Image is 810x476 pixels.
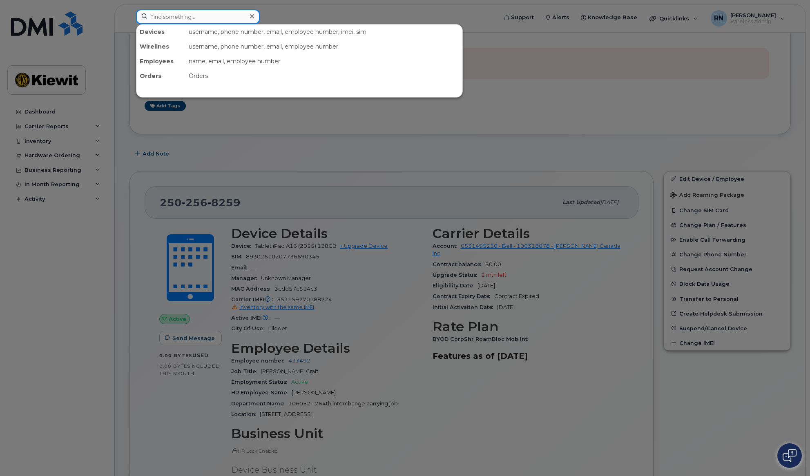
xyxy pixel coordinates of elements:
[136,9,260,24] input: Find something...
[185,24,462,39] div: username, phone number, email, employee number, imei, sim
[136,39,185,54] div: Wirelines
[136,69,185,83] div: Orders
[185,54,462,69] div: name, email, employee number
[136,24,185,39] div: Devices
[185,69,462,83] div: Orders
[136,54,185,69] div: Employees
[783,449,797,462] img: Open chat
[185,39,462,54] div: username, phone number, email, employee number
